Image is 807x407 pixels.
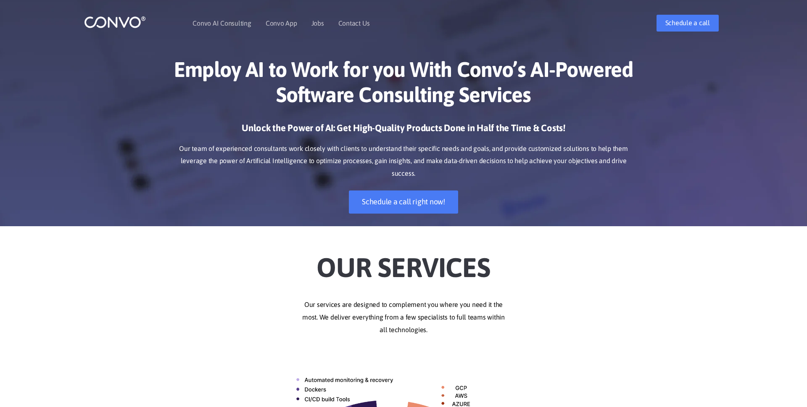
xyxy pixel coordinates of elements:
[338,20,370,26] a: Contact Us
[170,122,637,140] h3: Unlock the Power of AI: Get High-Quality Products Done in Half the Time & Costs!
[170,143,637,180] p: Our team of experienced consultants work closely with clients to understand their specific needs ...
[349,190,458,214] a: Schedule a call right now!
[657,15,719,32] a: Schedule a call
[170,57,637,114] h1: Employ AI to Work for you With Convo’s AI-Powered Software Consulting Services
[193,20,251,26] a: Convo AI Consulting
[84,16,146,29] img: logo_1.png
[266,20,297,26] a: Convo App
[170,239,637,286] h2: Our Services
[170,299,637,336] p: Our services are designed to complement you where you need it the most. We deliver everything fro...
[311,20,324,26] a: Jobs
